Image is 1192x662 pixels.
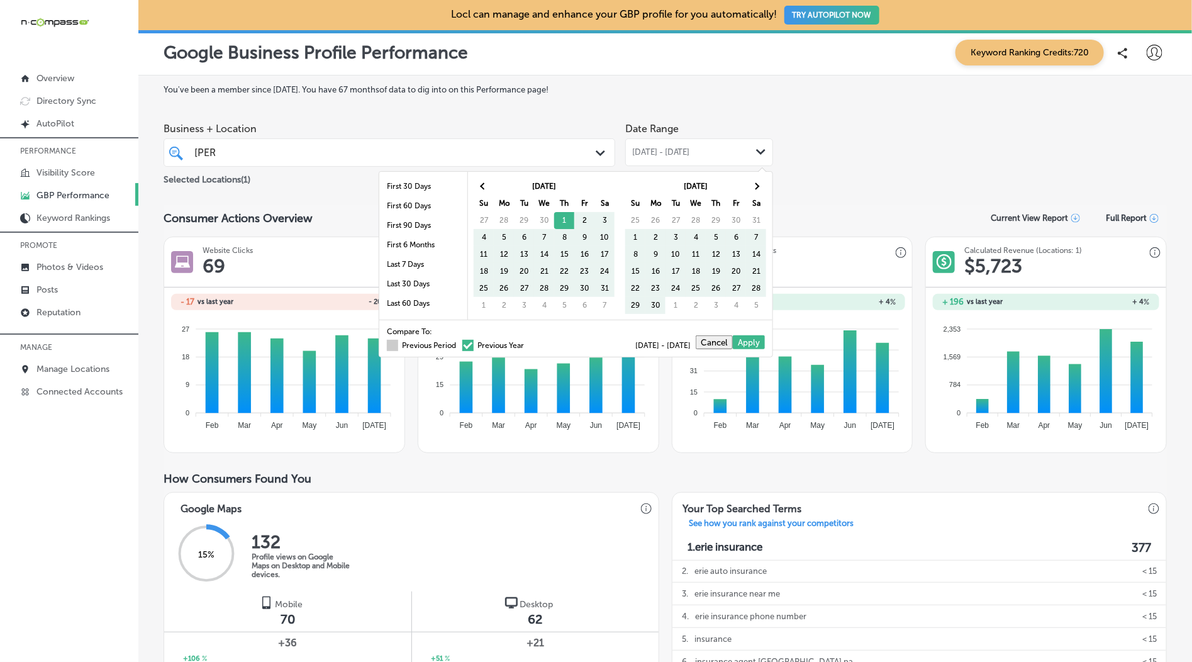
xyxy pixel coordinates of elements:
[520,599,554,610] span: Desktop
[666,212,686,229] td: 27
[682,605,689,627] p: 4 .
[574,280,594,297] td: 30
[594,195,615,212] th: Sa
[726,195,746,212] th: Fr
[625,263,645,280] td: 15
[186,381,189,388] tspan: 9
[682,628,688,650] p: 5 .
[284,298,388,306] h2: - 20
[746,263,766,280] td: 21
[336,421,348,430] tspan: Jun
[957,409,961,417] tspan: 0
[679,519,864,532] a: See how you rank against your competitors
[635,342,696,349] span: [DATE] - [DATE]
[198,298,233,305] span: vs last year
[554,263,574,280] td: 22
[494,195,514,212] th: Mo
[706,246,726,263] td: 12
[574,297,594,314] td: 6
[645,246,666,263] td: 9
[170,493,252,519] h3: Google Maps
[554,246,574,263] td: 15
[645,263,666,280] td: 16
[206,421,219,430] tspan: Feb
[967,298,1003,305] span: vs last year
[645,195,666,212] th: Mo
[694,628,732,650] p: insurance
[494,280,514,297] td: 26
[1100,421,1112,430] tspan: Jun
[942,297,964,306] h2: + 196
[534,229,554,246] td: 7
[686,280,706,297] td: 25
[964,255,1022,278] h1: $ 5,723
[460,421,473,430] tspan: Feb
[686,229,706,246] td: 4
[625,246,645,263] td: 8
[1039,421,1050,430] tspan: Apr
[746,280,766,297] td: 28
[666,297,686,314] td: 1
[574,229,594,246] td: 9
[36,96,96,106] p: Directory Sync
[164,472,311,486] span: How Consumers Found You
[746,421,759,430] tspan: Mar
[746,195,766,212] th: Sa
[164,42,468,63] p: Google Business Profile Performance
[645,229,666,246] td: 2
[181,297,194,306] h2: - 17
[514,246,534,263] td: 13
[198,550,214,561] span: 15 %
[164,123,615,135] span: Business + Location
[625,280,645,297] td: 22
[976,421,989,430] tspan: Feb
[696,335,733,349] button: Cancel
[574,263,594,280] td: 23
[625,195,645,212] th: Su
[182,325,189,332] tspan: 27
[645,178,746,195] th: [DATE]
[474,280,494,297] td: 25
[36,262,103,272] p: Photos & Videos
[514,263,534,280] td: 20
[746,229,766,246] td: 7
[303,421,317,430] tspan: May
[379,294,467,313] li: Last 60 Days
[706,229,726,246] td: 5
[379,177,467,196] li: First 30 Days
[203,246,253,255] h3: Website Clicks
[690,367,698,374] tspan: 31
[183,636,393,651] span: +36
[625,229,645,246] td: 1
[36,190,109,201] p: GBP Performance
[271,421,283,430] tspan: Apr
[645,212,666,229] td: 26
[645,297,666,314] td: 30
[474,297,494,314] td: 1
[1132,541,1151,555] label: 377
[666,195,686,212] th: Tu
[950,381,961,388] tspan: 784
[686,263,706,280] td: 18
[534,263,554,280] td: 21
[436,353,443,361] tspan: 29
[625,297,645,314] td: 29
[713,421,727,430] tspan: Feb
[494,229,514,246] td: 5
[726,263,746,280] td: 20
[505,597,518,609] img: logo
[182,353,189,361] tspan: 18
[666,280,686,297] td: 24
[186,409,189,417] tspan: 0
[726,246,746,263] td: 13
[462,342,524,349] label: Previous Year
[534,195,554,212] th: We
[492,421,505,430] tspan: Mar
[890,298,896,306] span: %
[534,297,554,314] td: 4
[36,364,109,374] p: Manage Locations
[706,263,726,280] td: 19
[726,280,746,297] td: 27
[494,297,514,314] td: 2
[810,421,825,430] tspan: May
